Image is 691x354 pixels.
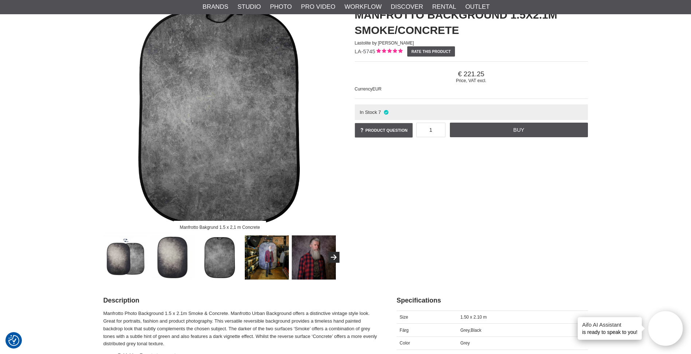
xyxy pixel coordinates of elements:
[460,315,487,320] span: 1.50 x 2.10 m
[407,46,455,57] a: Rate this product
[301,2,335,12] a: Pro Video
[460,328,482,333] span: Grey,Black
[355,70,588,78] span: 221.25
[103,310,378,348] p: Manfrotto Photo Background 1.5 x 2.1m Smoke & Concrete. Manfrotto Urban Background offers a disti...
[375,48,403,55] div: Customer rating: 5.00
[203,2,228,12] a: Brands
[460,340,470,346] span: Grey
[104,235,148,280] img: Manfrotto Bakgrund 1.5 x 2,1 m Smoke/Concrete
[292,235,336,280] img: Bakgrunden varieras genom olika ljussättningar
[329,252,339,263] button: Next
[578,317,642,340] div: is ready to speak to you!
[400,315,408,320] span: Size
[432,2,456,12] a: Rental
[103,296,378,305] h2: Description
[237,2,261,12] a: Studio
[270,2,292,12] a: Photo
[355,7,588,38] h1: Manfrotto Background 1.5x2.1m Smoke/Concrete
[355,78,588,83] span: Price, VAT excl.
[8,335,19,346] img: Revisit consent button
[174,221,266,234] div: Manfrotto Bakgrund 1.5 x 2,1 m Concrete
[355,123,413,138] a: Product question
[8,334,19,347] button: Consent Preferences
[355,86,373,92] span: Currency
[360,109,377,115] span: In Stock
[383,109,389,115] i: In stock
[198,235,242,280] img: Manfrotto Bakgrund 1.5 x 2,1 m Concrete
[345,2,382,12] a: Workflow
[151,235,195,280] img: Manfrotto Bakgrund 1.5 x 2,1 m Smoke
[400,328,409,333] span: Färg
[355,48,376,54] span: LA-5745
[378,109,381,115] span: 7
[355,41,414,46] span: Lastolite by [PERSON_NAME]
[582,321,637,328] h4: Aifo AI Assistant
[391,2,423,12] a: Discover
[450,123,588,137] a: Buy
[397,296,588,305] h2: Specifications
[372,86,381,92] span: EUR
[245,235,289,280] img: Enkel att ta med on-location
[400,340,410,346] span: Color
[465,2,490,12] a: Outlet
